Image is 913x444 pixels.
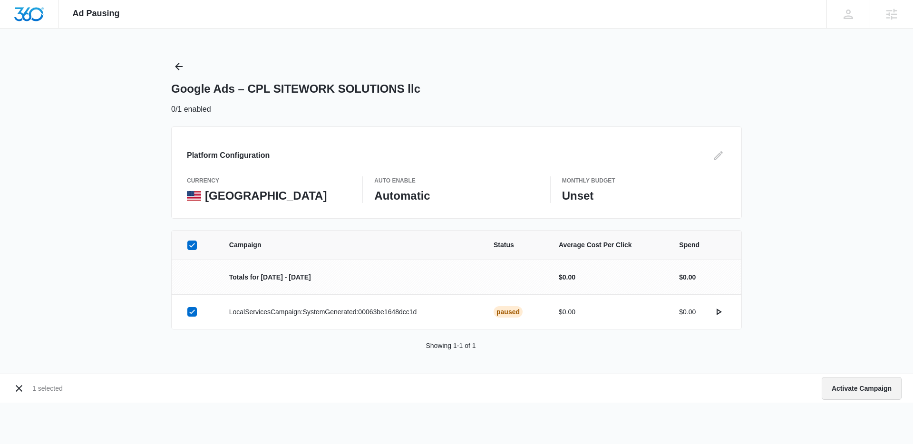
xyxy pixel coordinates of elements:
div: Paused [494,306,523,318]
h1: Google Ads – CPL SITEWORK SOLUTIONS llc [171,82,420,96]
button: Back [171,59,186,74]
p: LocalServicesCampaign:SystemGenerated:00063be1648dcc1d [229,307,471,317]
p: Monthly Budget [562,176,726,185]
p: $0.00 [679,272,696,282]
span: Status [494,240,536,250]
p: currency [187,176,351,185]
button: actions.activate [711,304,726,319]
p: [GEOGRAPHIC_DATA] [205,189,327,203]
p: Auto Enable [374,176,538,185]
button: Edit [711,148,726,163]
p: 1 selected [32,384,63,394]
span: Ad Pausing [73,9,120,19]
span: Average Cost Per Click [559,240,656,250]
p: Totals for [DATE] - [DATE] [229,272,471,282]
p: $0.00 [679,307,696,317]
button: Activate Campaign [822,377,902,400]
p: $0.00 [559,307,656,317]
p: Showing 1-1 of 1 [426,341,476,351]
p: $0.00 [559,272,656,282]
h3: Platform Configuration [187,150,270,161]
p: Unset [562,189,726,203]
img: United States [187,191,201,201]
span: Campaign [229,240,471,250]
p: 0/1 enabled [171,104,211,115]
button: Cancel [11,381,27,396]
p: Automatic [374,189,538,203]
span: Spend [679,240,726,250]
